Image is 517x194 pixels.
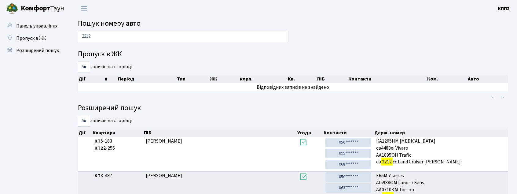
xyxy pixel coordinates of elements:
[78,83,508,91] td: Відповідних записів не знайдено
[209,75,239,83] th: ЖК
[6,2,18,15] img: logo.png
[78,75,104,83] th: Дії
[78,129,92,137] th: Дії
[3,20,64,32] a: Панель управління
[78,50,508,59] h4: Пропуск в ЖК
[78,18,141,29] span: Пошук номеру авто
[323,129,374,137] th: Контакти
[94,172,101,179] b: КТ
[94,145,103,151] b: КТ2
[297,129,323,137] th: Угода
[94,172,141,179] span: 3-487
[348,75,427,83] th: Контакти
[16,47,59,54] span: Розширений пошук
[176,75,209,83] th: Тип
[146,172,182,179] span: [PERSON_NAME]
[21,3,64,14] span: Таун
[3,44,64,57] a: Розширений пошук
[78,115,90,127] select: записів на сторінці
[16,23,57,29] span: Панель управління
[76,3,92,13] button: Переключити навігацію
[374,129,508,137] th: Держ. номер
[92,129,143,137] th: Квартира
[287,75,317,83] th: Кв.
[143,129,297,137] th: ПІБ
[94,138,101,144] b: КТ
[21,3,50,13] b: Комфорт
[376,138,505,166] span: КА1205НМ [MEDICAL_DATA] св4483еі Vivaro AA1895OH Trafic св сс Land Cruiser [PERSON_NAME]
[78,115,132,127] label: записів на сторінці
[467,75,508,83] th: Авто
[104,75,118,83] th: #
[94,138,141,152] span: 5-183 2-256
[381,158,393,166] mark: 2212
[3,32,64,44] a: Пропуск в ЖК
[427,75,467,83] th: Ком.
[78,31,288,42] input: Пошук
[78,61,90,73] select: записів на сторінці
[498,5,510,12] a: КПП2
[239,75,287,83] th: корп.
[78,104,508,113] h4: Розширений пошук
[146,138,182,144] span: [PERSON_NAME]
[117,75,176,83] th: Період
[16,35,46,42] span: Пропуск в ЖК
[317,75,348,83] th: ПІБ
[78,61,132,73] label: записів на сторінці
